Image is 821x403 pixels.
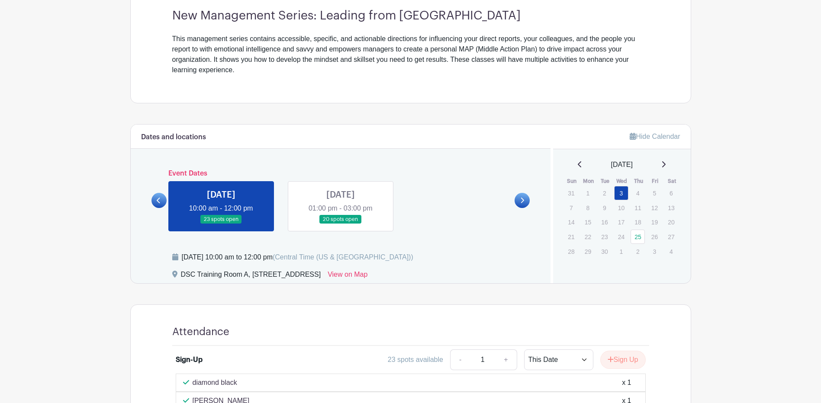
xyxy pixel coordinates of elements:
[647,230,662,243] p: 26
[614,177,631,186] th: Wed
[611,160,633,170] span: [DATE]
[664,201,678,214] p: 13
[631,245,645,258] p: 2
[614,186,628,200] a: 3
[564,201,578,214] p: 7
[581,186,595,200] p: 1
[647,177,664,186] th: Fri
[664,186,678,200] p: 6
[631,215,645,229] p: 18
[597,177,614,186] th: Tue
[664,230,678,243] p: 27
[181,269,321,283] div: DSC Training Room A, [STREET_ADDRESS]
[597,186,612,200] p: 2
[647,215,662,229] p: 19
[141,133,206,141] h6: Dates and locations
[647,201,662,214] p: 12
[600,351,646,369] button: Sign Up
[614,201,628,214] p: 10
[172,34,649,75] div: This management series contains accessible, specific, and actionable directions for influencing y...
[273,253,413,261] span: (Central Time (US & [GEOGRAPHIC_DATA]))
[564,186,578,200] p: 31
[647,245,662,258] p: 3
[597,245,612,258] p: 30
[388,355,443,365] div: 23 spots available
[581,201,595,214] p: 8
[647,186,662,200] p: 5
[631,201,645,214] p: 11
[614,215,628,229] p: 17
[172,9,649,23] h3: New Management Series: Leading from [GEOGRAPHIC_DATA]
[630,133,680,140] a: Hide Calendar
[581,230,595,243] p: 22
[564,230,578,243] p: 21
[580,177,597,186] th: Mon
[172,326,229,338] h4: Attendance
[167,170,515,178] h6: Event Dates
[614,230,628,243] p: 24
[564,245,578,258] p: 28
[622,377,631,388] div: x 1
[631,230,645,244] a: 25
[630,177,647,186] th: Thu
[631,186,645,200] p: 4
[663,177,680,186] th: Sat
[597,230,612,243] p: 23
[597,201,612,214] p: 9
[450,349,470,370] a: -
[581,215,595,229] p: 15
[495,349,517,370] a: +
[664,245,678,258] p: 4
[328,269,367,283] a: View on Map
[182,252,413,262] div: [DATE] 10:00 am to 12:00 pm
[664,215,678,229] p: 20
[176,355,203,365] div: Sign-Up
[614,245,628,258] p: 1
[564,215,578,229] p: 14
[597,215,612,229] p: 16
[193,377,237,388] p: diamond black
[581,245,595,258] p: 29
[563,177,580,186] th: Sun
